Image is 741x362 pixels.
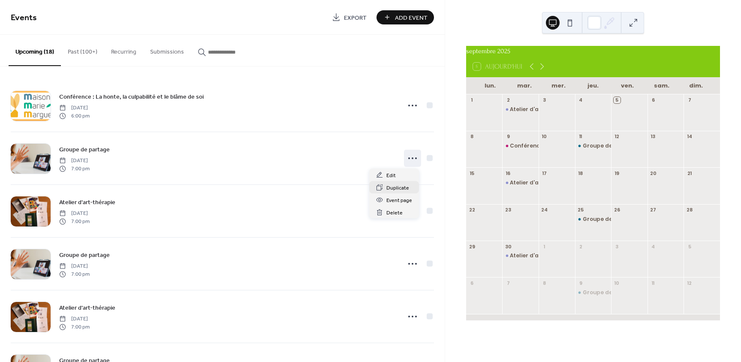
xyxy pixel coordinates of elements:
[575,216,611,223] div: Groupe de partage
[502,142,539,150] div: Conférence : La honte, la culpabilité et le blâme de soi
[650,170,657,176] div: 20
[59,250,110,260] a: Groupe de partage
[59,92,204,102] a: Conférence : La honte, la culpabilité et le blâme de soi
[59,93,204,102] span: Conférence : La honte, la culpabilité et le blâme de soi
[578,207,584,213] div: 25
[59,217,90,225] span: 7:00 pm
[645,77,679,94] div: sam.
[59,145,110,154] span: Groupe de partage
[575,289,611,296] div: Groupe de partage
[510,179,571,187] div: Atelier d'art-thérapie
[59,104,90,112] span: [DATE]
[614,280,620,286] div: 10
[510,252,571,259] div: Atelier d'art-thérapie
[502,106,539,113] div: Atelier d'art-thérapie
[578,170,584,176] div: 18
[610,77,645,94] div: ven.
[469,280,475,286] div: 6
[507,77,542,94] div: mar.
[104,35,143,65] button: Recurring
[59,262,90,270] span: [DATE]
[59,165,90,172] span: 7:00 pm
[59,315,90,323] span: [DATE]
[686,280,693,286] div: 12
[502,179,539,187] div: Atelier d'art-thérapie
[686,170,693,176] div: 21
[59,198,115,207] span: Atelier d'art-thérapie
[469,133,475,140] div: 8
[505,97,511,103] div: 2
[9,35,61,66] button: Upcoming (18)
[344,13,367,22] span: Export
[541,207,548,213] div: 24
[614,97,620,103] div: 5
[686,97,693,103] div: 7
[59,145,110,154] a: Groupe de partage
[469,97,475,103] div: 1
[505,133,511,140] div: 9
[59,270,90,278] span: 7:00 pm
[650,133,657,140] div: 13
[59,303,115,313] a: Atelier d'art-thérapie
[650,97,657,103] div: 6
[469,243,475,250] div: 29
[686,207,693,213] div: 28
[143,35,191,65] button: Submissions
[650,207,657,213] div: 27
[583,289,638,296] div: Groupe de partage
[59,251,110,260] span: Groupe de partage
[395,13,428,22] span: Add Event
[614,133,620,140] div: 12
[510,142,662,150] div: Conférence : La honte, la culpabilité et le blâme de soi
[614,243,620,250] div: 3
[583,216,638,223] div: Groupe de partage
[502,252,539,259] div: Atelier d'art-thérapie
[59,157,90,165] span: [DATE]
[386,171,396,180] span: Edit
[505,243,511,250] div: 30
[505,170,511,176] div: 16
[59,304,115,313] span: Atelier d'art-thérapie
[59,112,90,120] span: 6:00 pm
[541,243,548,250] div: 1
[505,280,511,286] div: 7
[650,243,657,250] div: 4
[578,280,584,286] div: 9
[541,170,548,176] div: 17
[59,197,115,207] a: Atelier d'art-thérapie
[578,97,584,103] div: 4
[575,142,611,150] div: Groupe de partage
[650,280,657,286] div: 11
[377,10,434,24] button: Add Event
[583,142,638,150] div: Groupe de partage
[686,133,693,140] div: 14
[679,77,713,94] div: dim.
[541,280,548,286] div: 8
[386,184,409,193] span: Duplicate
[614,207,620,213] div: 26
[325,10,373,24] a: Export
[473,77,507,94] div: lun.
[469,207,475,213] div: 22
[11,9,37,26] span: Events
[578,243,584,250] div: 2
[466,46,720,56] div: septembre 2025
[542,77,576,94] div: mer.
[386,208,403,217] span: Delete
[469,170,475,176] div: 15
[510,106,571,113] div: Atelier d'art-thérapie
[386,196,412,205] span: Event page
[578,133,584,140] div: 11
[61,35,104,65] button: Past (100+)
[576,77,610,94] div: jeu.
[59,323,90,331] span: 7:00 pm
[541,133,548,140] div: 10
[59,210,90,217] span: [DATE]
[614,170,620,176] div: 19
[505,207,511,213] div: 23
[686,243,693,250] div: 5
[541,97,548,103] div: 3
